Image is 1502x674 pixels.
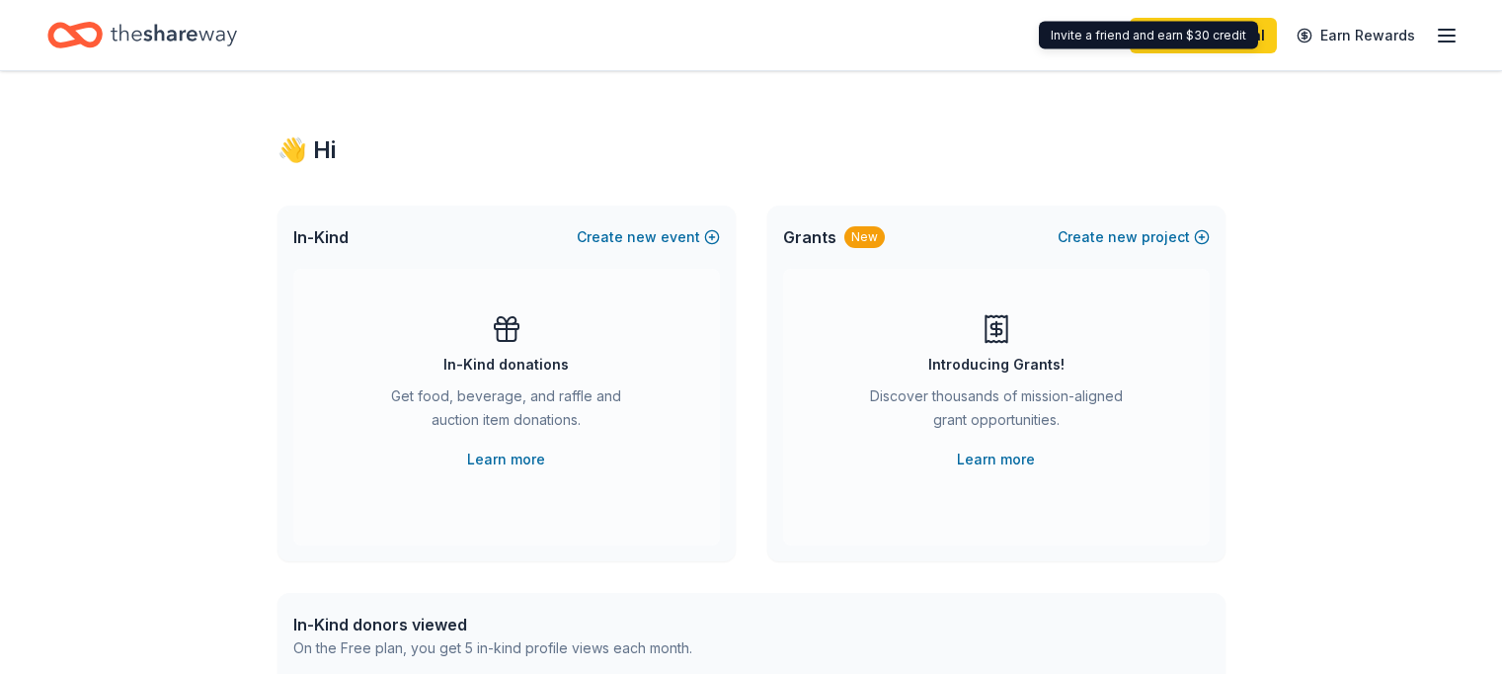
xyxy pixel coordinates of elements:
div: Get food, beverage, and raffle and auction item donations. [372,384,641,440]
a: Start free trial [1130,18,1277,53]
div: Invite a friend and earn $30 credit [1039,22,1258,49]
span: In-Kind [293,225,349,249]
div: Discover thousands of mission-aligned grant opportunities. [862,384,1131,440]
button: Createnewproject [1058,225,1210,249]
a: Learn more [957,448,1035,471]
span: Grants [783,225,836,249]
span: new [627,225,657,249]
div: Introducing Grants! [928,353,1065,377]
div: On the Free plan, you get 5 in-kind profile views each month. [293,636,692,660]
div: New [844,226,885,248]
div: 👋 Hi [277,134,1225,166]
a: Earn Rewards [1285,18,1427,53]
a: Learn more [467,448,545,471]
div: In-Kind donors viewed [293,613,692,636]
button: Createnewevent [577,225,720,249]
a: Home [47,12,237,58]
div: In-Kind donations [443,353,569,377]
span: new [1108,225,1138,249]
